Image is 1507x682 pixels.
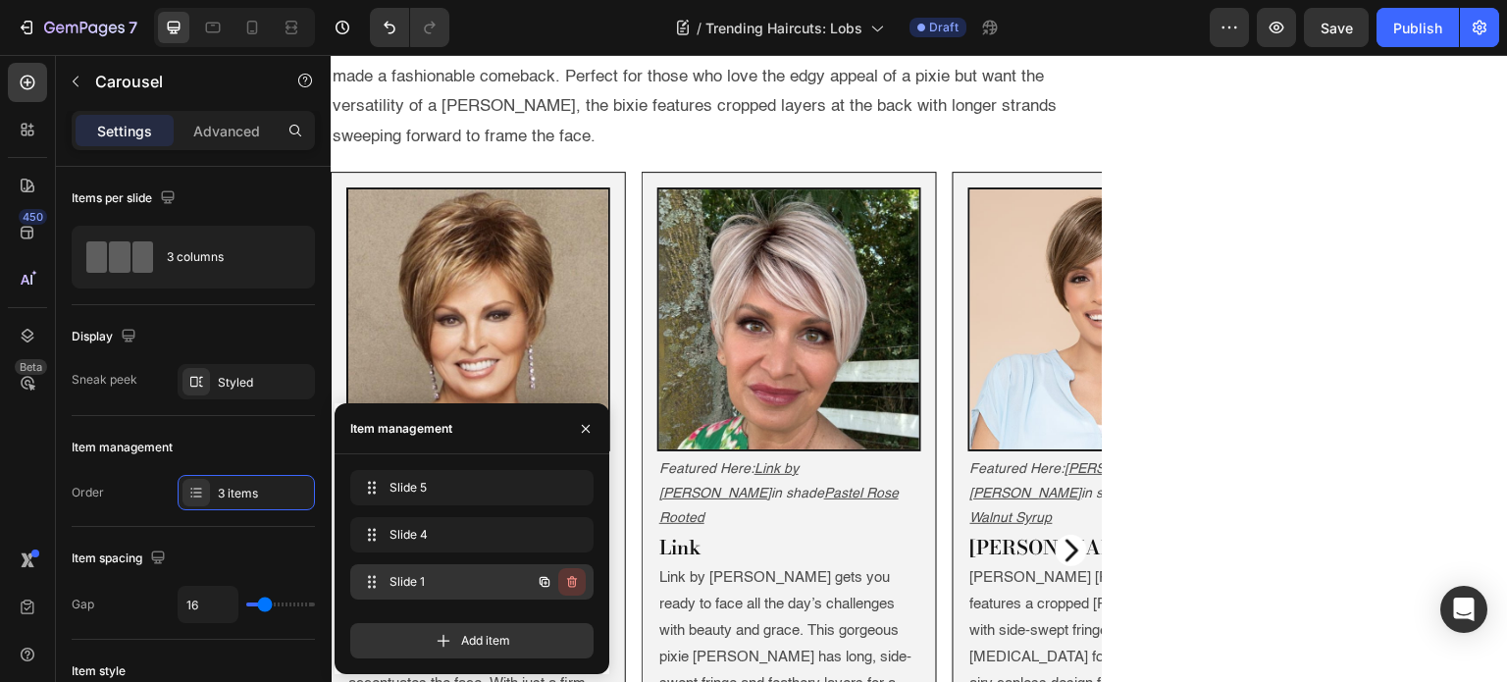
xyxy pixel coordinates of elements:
[1377,8,1459,47] button: Publish
[390,526,546,544] span: Slide 4
[72,546,170,572] div: Item spacing
[18,407,113,421] i: Featured Here:
[1440,586,1487,633] div: Open Intercom Messenger
[130,432,182,446] i: in shade
[16,478,280,507] h2: Cinch
[390,479,546,497] span: Slide 5
[697,18,702,38] span: /
[167,235,286,280] div: 3 columns
[72,324,140,350] div: Display
[640,407,865,446] u: [PERSON_NAME] by [PERSON_NAME]
[441,432,494,446] i: in shade
[97,121,152,141] p: Settings
[72,371,137,389] div: Sneak peek
[705,18,862,38] span: Trending Haircuts: Lobs
[218,485,310,502] div: 3 items
[95,70,262,93] p: Carousel
[18,134,278,394] img: Featured Here: Tress by Raquel Welch in shade R23S Glazed Vanilla
[350,420,452,438] div: Item management
[370,8,449,47] div: Undo/Redo
[129,16,137,39] p: 7
[193,121,260,141] p: Advanced
[461,632,510,650] span: Add item
[638,478,902,507] h2: [PERSON_NAME]
[390,573,500,591] span: Slide 1
[218,374,310,392] div: Styled
[327,478,591,507] h2: Link
[331,55,1507,682] iframe: Design area
[640,134,900,394] img: Featured Here: Trend Setter by Raquel Welch in shade R3329S+ Glazed Auburn
[179,587,237,622] input: Auto
[72,185,180,212] div: Items per slide
[725,480,756,511] button: Carousel Next Arrow
[15,359,47,375] div: Beta
[72,484,104,501] div: Order
[8,8,146,47] button: 7
[329,407,424,421] i: Featured Here:
[640,509,900,668] p: [PERSON_NAME] [PERSON_NAME] features a cropped [PERSON_NAME] with side-swept fringe that extends ...
[19,209,47,225] div: 450
[72,662,126,680] div: Item style
[752,432,805,446] i: in shade
[72,439,173,456] div: Item management
[329,134,589,394] img: Featured Here: Jones by Estetica in shade Sunlit Blonde
[1321,20,1353,36] span: Save
[1304,8,1369,47] button: Save
[929,19,959,36] span: Draft
[1393,18,1442,38] div: Publish
[72,596,94,613] div: Gap
[640,407,735,421] i: Featured Here:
